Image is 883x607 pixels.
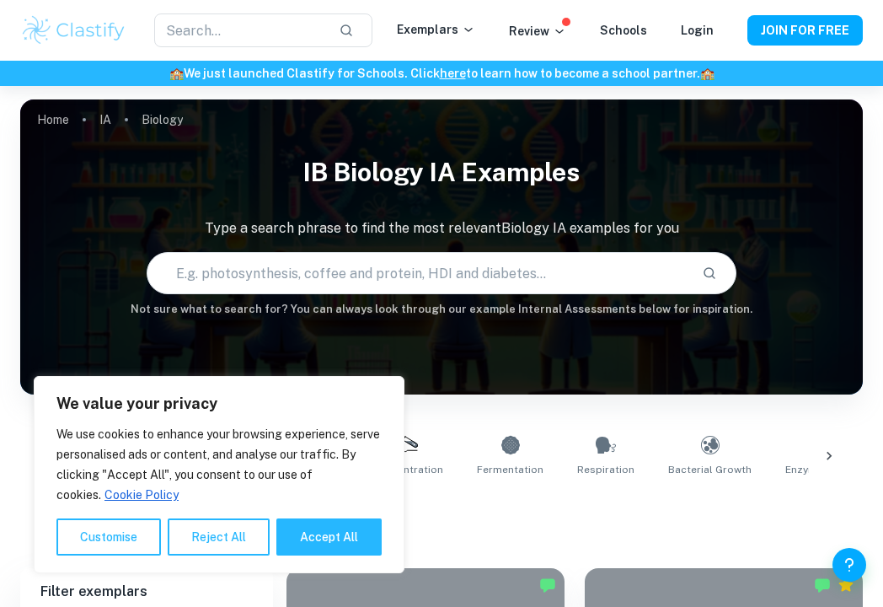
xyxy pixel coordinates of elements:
span: 🏫 [700,67,714,80]
a: Schools [600,24,647,37]
h1: IB Biology IA examples [20,147,863,198]
span: Bacterial Growth [668,462,752,477]
a: Login [681,24,714,37]
h6: We just launched Clastify for Schools. Click to learn how to become a school partner. [3,64,880,83]
button: Reject All [168,518,270,556]
span: 🏫 [169,67,184,80]
div: Premium [838,577,854,594]
img: Marked [814,577,831,594]
span: Fermentation [477,462,543,477]
a: Cookie Policy [104,487,179,502]
img: Marked [539,577,556,594]
span: Respiration [577,462,634,477]
button: JOIN FOR FREE [747,15,863,46]
a: IA [99,108,111,132]
h1: All Biology IA Examples [62,497,821,528]
input: Search... [154,13,325,47]
p: Exemplars [397,20,475,39]
p: Review [509,22,566,40]
span: Concentration [372,462,443,477]
h6: Not sure what to search for? You can always look through our example Internal Assessments below f... [20,301,863,318]
button: Accept All [276,518,382,556]
button: Search [695,259,724,287]
p: Type a search phrase to find the most relevant Biology IA examples for you [20,218,863,239]
p: We value your privacy [56,394,382,414]
button: Help and Feedback [832,548,866,582]
p: Biology [142,110,183,129]
img: Clastify logo [20,13,127,47]
a: Home [37,108,69,132]
input: E.g. photosynthesis, coffee and protein, HDI and diabetes... [147,250,688,297]
div: We value your privacy [34,376,404,573]
span: Enzyme Activity [785,462,863,477]
p: We use cookies to enhance your browsing experience, serve personalised ads or content, and analys... [56,424,382,505]
button: Customise [56,518,161,556]
a: here [440,67,466,80]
